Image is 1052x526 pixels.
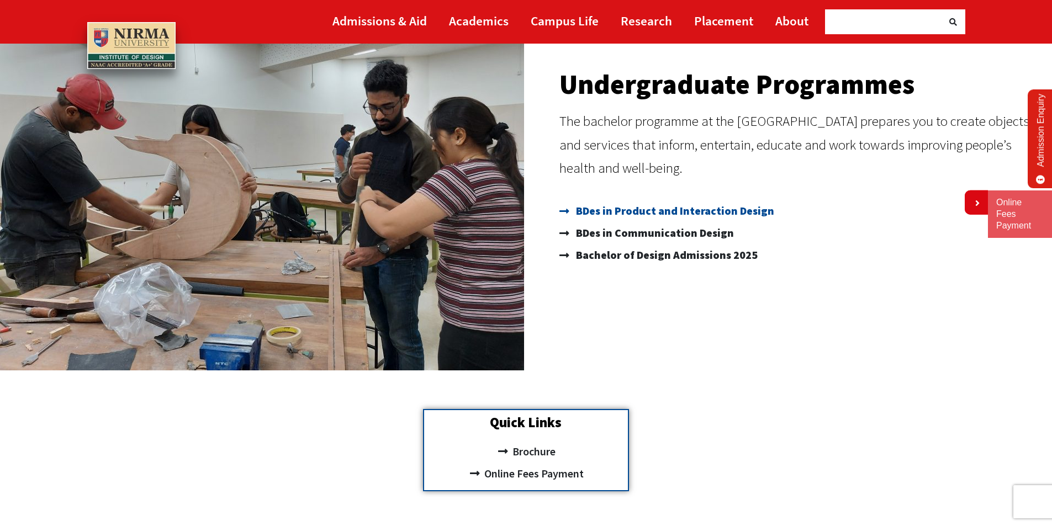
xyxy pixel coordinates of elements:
[449,8,509,33] a: Academics
[694,8,753,33] a: Placement
[559,200,1042,222] a: BDes in Product and Interaction Design
[559,222,1042,244] a: BDes in Communication Design
[621,8,672,33] a: Research
[573,200,774,222] span: BDes in Product and Interaction Design
[775,8,808,33] a: About
[573,244,758,266] span: Bachelor of Design Admissions 2025
[482,463,584,485] span: Online Fees Payment
[430,440,622,463] a: Brochure
[559,244,1042,266] a: Bachelor of Design Admissions 2025
[510,440,556,463] span: Brochure
[573,222,734,244] span: BDes in Communication Design
[559,71,1042,98] h2: Undergraduate Programmes
[430,416,622,429] h2: Quick Links
[332,8,427,33] a: Admissions & Aid
[996,197,1044,231] a: Online Fees Payment
[559,109,1042,180] p: The bachelor programme at the [GEOGRAPHIC_DATA] prepares you to create objects and services that ...
[430,463,622,485] a: Online Fees Payment
[531,8,599,33] a: Campus Life
[87,22,176,70] img: main_logo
